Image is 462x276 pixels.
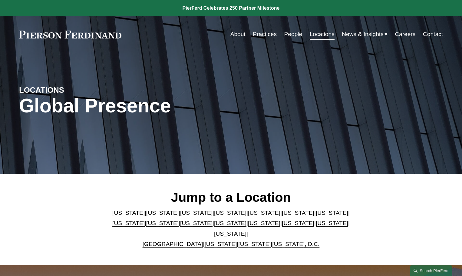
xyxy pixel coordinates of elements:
[316,220,348,226] a: [US_STATE]
[146,220,179,226] a: [US_STATE]
[19,95,302,117] h1: Global Presence
[410,265,452,276] a: Search this site
[282,220,314,226] a: [US_STATE]
[238,241,271,247] a: [US_STATE]
[204,241,237,247] a: [US_STATE]
[272,241,319,247] a: [US_STATE], D.C.
[112,220,145,226] a: [US_STATE]
[146,210,179,216] a: [US_STATE]
[230,28,246,40] a: About
[342,29,384,40] span: News & Insights
[19,85,125,95] h4: LOCATIONS
[284,28,302,40] a: People
[107,208,355,250] p: | | | | | | | | | | | | | | | | | |
[180,220,213,226] a: [US_STATE]
[214,210,246,216] a: [US_STATE]
[248,220,280,226] a: [US_STATE]
[112,210,145,216] a: [US_STATE]
[310,28,335,40] a: Locations
[248,210,280,216] a: [US_STATE]
[214,220,246,226] a: [US_STATE]
[395,28,415,40] a: Careers
[282,210,314,216] a: [US_STATE]
[143,241,203,247] a: [GEOGRAPHIC_DATA]
[214,231,246,237] a: [US_STATE]
[342,28,388,40] a: folder dropdown
[316,210,348,216] a: [US_STATE]
[180,210,213,216] a: [US_STATE]
[107,189,355,205] h2: Jump to a Location
[423,28,443,40] a: Contact
[253,28,277,40] a: Practices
